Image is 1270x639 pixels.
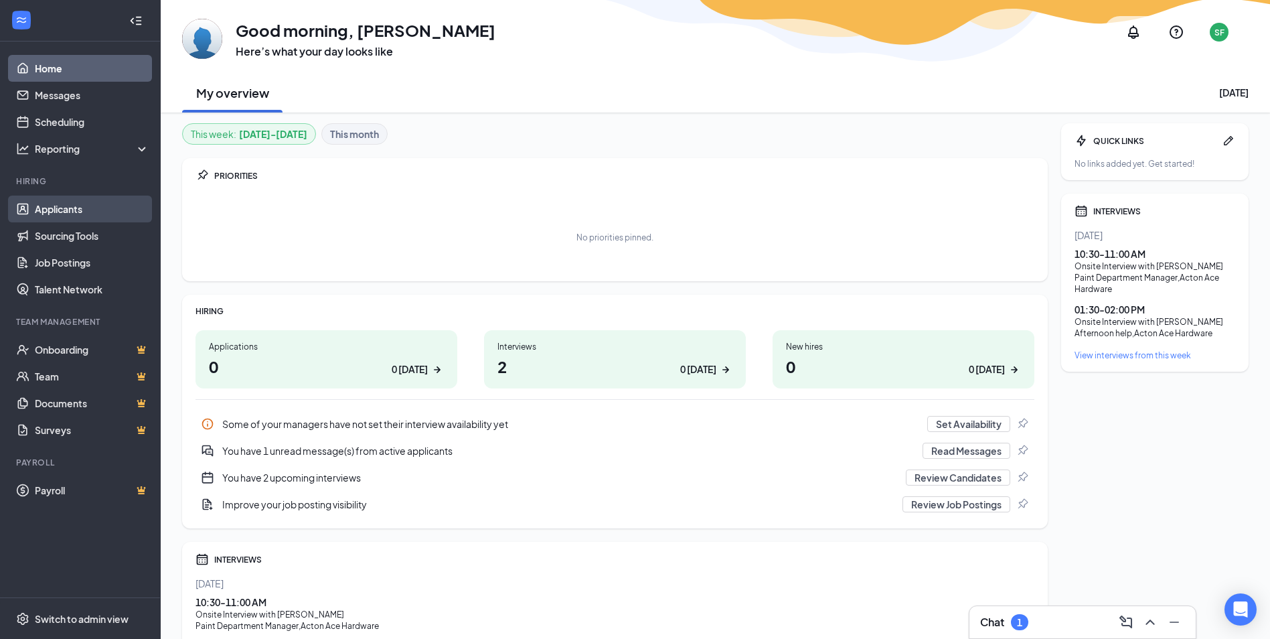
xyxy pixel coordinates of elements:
[214,170,1034,182] div: PRIORITIES
[182,19,222,59] img: Smokey Foley
[236,19,495,42] h1: Good morning, [PERSON_NAME]
[222,498,894,511] div: Improve your job posting visibility
[195,464,1034,491] div: You have 2 upcoming interviews
[195,305,1034,317] div: HIRING
[35,390,149,417] a: DocumentsCrown
[195,577,1034,590] div: [DATE]
[1075,350,1235,361] a: View interviews from this week
[222,417,919,431] div: Some of your managers have not set their interview availability yet
[195,491,1034,518] a: DocumentAddImprove your job posting visibilityReview Job PostingsPin
[16,457,147,468] div: Payroll
[1118,614,1134,630] svg: ComposeMessage
[1075,204,1088,218] svg: Calendar
[195,595,1034,609] div: 10:30 - 11:00 AM
[1017,617,1022,628] div: 1
[1093,206,1235,217] div: INTERVIEWS
[195,491,1034,518] div: Improve your job posting visibility
[969,362,1005,376] div: 0 [DATE]
[35,612,129,626] div: Switch to admin view
[430,363,444,376] svg: ArrowRight
[484,330,746,388] a: Interviews20 [DATE]ArrowRight
[16,316,147,328] div: Team Management
[1139,612,1161,633] button: ChevronUp
[1219,86,1249,99] div: [DATE]
[497,355,732,378] h1: 2
[497,341,732,352] div: Interviews
[195,169,209,182] svg: Pin
[1224,593,1257,626] div: Open Intercom Messenger
[16,175,147,187] div: Hiring
[786,341,1021,352] div: New hires
[1075,247,1235,261] div: 10:30 - 11:00 AM
[1008,363,1021,376] svg: ArrowRight
[196,84,269,101] h2: My overview
[35,55,149,82] a: Home
[1115,612,1137,633] button: ComposeMessage
[923,443,1010,459] button: Read Messages
[1075,134,1088,147] svg: Bolt
[773,330,1034,388] a: New hires00 [DATE]ArrowRight
[1166,614,1182,630] svg: Minimize
[35,142,150,155] div: Reporting
[1168,24,1184,40] svg: QuestionInfo
[1016,498,1029,511] svg: Pin
[201,417,214,431] svg: Info
[195,553,209,566] svg: Calendar
[129,14,143,27] svg: Collapse
[16,142,29,155] svg: Analysis
[1214,27,1224,38] div: SF
[1075,316,1235,328] div: Onsite Interview with [PERSON_NAME]
[1075,228,1235,242] div: [DATE]
[35,336,149,363] a: OnboardingCrown
[1125,24,1141,40] svg: Notifications
[1075,158,1235,169] div: No links added yet. Get started!
[201,498,214,511] svg: DocumentAdd
[222,444,915,457] div: You have 1 unread message(s) from active applicants
[195,411,1034,437] div: Some of your managers have not set their interview availability yet
[392,362,428,376] div: 0 [DATE]
[35,196,149,222] a: Applicants
[1016,417,1029,431] svg: Pin
[209,355,444,378] h1: 0
[980,615,1004,630] h3: Chat
[16,612,29,626] svg: Settings
[35,109,149,135] a: Scheduling
[201,444,214,457] svg: DoubleChatActive
[191,127,307,141] div: This week :
[1016,471,1029,484] svg: Pin
[201,471,214,484] svg: CalendarNew
[214,554,1034,565] div: INTERVIEWS
[1093,135,1216,147] div: QUICK LINKS
[1075,261,1235,272] div: Onsite Interview with [PERSON_NAME]
[222,471,898,484] div: You have 2 upcoming interviews
[1222,134,1235,147] svg: Pen
[35,363,149,390] a: TeamCrown
[195,437,1034,464] a: DoubleChatActiveYou have 1 unread message(s) from active applicantsRead MessagesPin
[195,437,1034,464] div: You have 1 unread message(s) from active applicants
[1142,614,1158,630] svg: ChevronUp
[35,82,149,109] a: Messages
[236,44,495,59] h3: Here’s what your day looks like
[786,355,1021,378] h1: 0
[35,276,149,303] a: Talent Network
[15,13,28,27] svg: WorkstreamLogo
[927,416,1010,432] button: Set Availability
[239,127,307,141] b: [DATE] - [DATE]
[195,464,1034,491] a: CalendarNewYou have 2 upcoming interviewsReview CandidatesPin
[1164,612,1185,633] button: Minimize
[195,330,457,388] a: Applications00 [DATE]ArrowRight
[330,127,379,141] b: This month
[680,362,716,376] div: 0 [DATE]
[576,232,653,243] div: No priorities pinned.
[195,609,1034,620] div: Onsite Interview with [PERSON_NAME]
[195,411,1034,437] a: InfoSome of your managers have not set their interview availability yetSet AvailabilityPin
[1016,444,1029,457] svg: Pin
[35,222,149,249] a: Sourcing Tools
[195,620,1034,632] div: Paint Department Manager , Acton Ace Hardware
[1075,328,1235,339] div: Afternoon help , Acton Ace Hardware
[35,249,149,276] a: Job Postings
[906,470,1010,486] button: Review Candidates
[1075,303,1235,316] div: 01:30 - 02:00 PM
[1075,272,1235,295] div: Paint Department Manager , Acton Ace Hardware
